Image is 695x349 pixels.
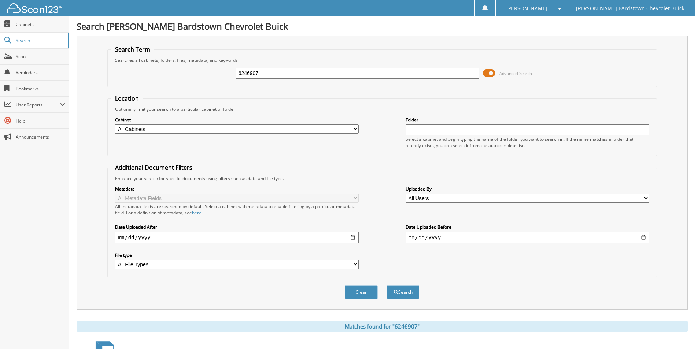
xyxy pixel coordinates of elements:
span: [PERSON_NAME] Bardstown Chevrolet Buick [576,6,684,11]
div: Enhance your search for specific documents using filters such as date and file type. [111,175,653,181]
span: Help [16,118,65,124]
button: Clear [345,285,378,299]
label: Cabinet [115,117,359,123]
legend: Additional Document Filters [111,164,196,172]
span: User Reports [16,102,60,108]
input: start [115,232,359,243]
span: Announcements [16,134,65,140]
div: Matches found for "6246907" [77,321,688,332]
span: Scan [16,53,65,60]
h1: Search [PERSON_NAME] Bardstown Chevrolet Buick [77,20,688,32]
label: Date Uploaded Before [406,224,649,230]
legend: Location [111,94,143,102]
label: Folder [406,117,649,123]
legend: Search Term [111,45,154,53]
div: All metadata fields are searched by default. Select a cabinet with metadata to enable filtering b... [115,203,359,216]
label: Date Uploaded After [115,224,359,230]
span: Reminders [16,70,65,76]
div: Select a cabinet and begin typing the name of the folder you want to search in. If the name match... [406,136,649,149]
a: here [192,210,202,216]
span: [PERSON_NAME] [506,6,547,11]
span: Advanced Search [499,71,532,76]
label: Metadata [115,186,359,192]
span: Cabinets [16,21,65,27]
input: end [406,232,649,243]
button: Search [387,285,419,299]
div: Optionally limit your search to a particular cabinet or folder [111,106,653,112]
img: scan123-logo-white.svg [7,3,62,13]
span: Search [16,37,64,44]
label: File type [115,252,359,258]
label: Uploaded By [406,186,649,192]
span: Bookmarks [16,86,65,92]
div: Searches all cabinets, folders, files, metadata, and keywords [111,57,653,63]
